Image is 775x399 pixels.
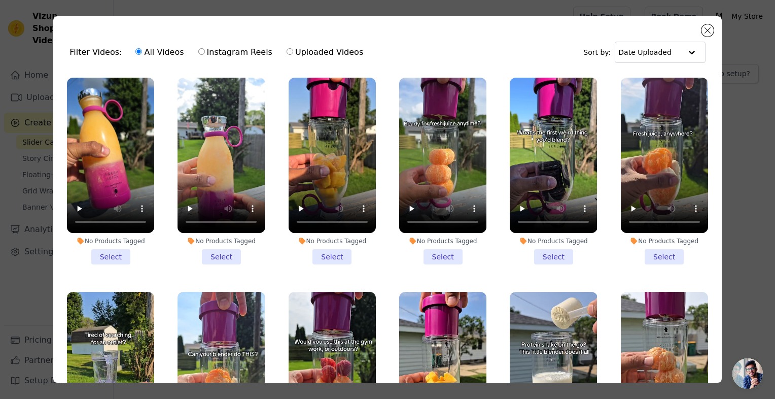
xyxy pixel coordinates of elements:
label: Uploaded Videos [286,46,364,59]
label: All Videos [135,46,184,59]
label: Instagram Reels [198,46,273,59]
div: No Products Tagged [289,237,376,245]
div: No Products Tagged [621,237,708,245]
div: Filter Videos: [69,41,369,64]
button: Close modal [701,24,714,37]
div: No Products Tagged [178,237,265,245]
div: Sort by: [583,42,706,63]
a: Open chat [732,358,763,389]
div: No Products Tagged [67,237,154,245]
div: No Products Tagged [510,237,597,245]
div: No Products Tagged [399,237,486,245]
